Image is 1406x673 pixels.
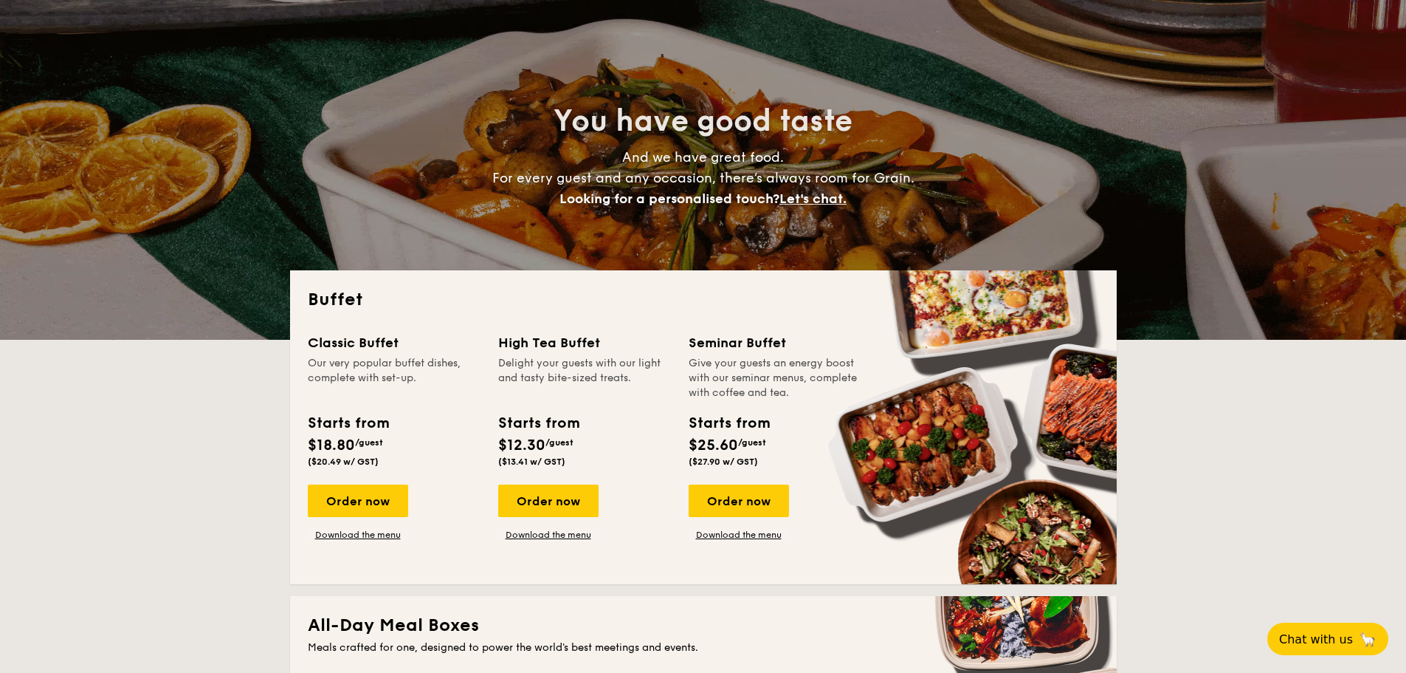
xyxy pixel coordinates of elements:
[689,356,861,400] div: Give your guests an energy boost with our seminar menus, complete with coffee and tea.
[308,529,408,541] a: Download the menu
[559,191,779,207] span: Looking for a personalised touch?
[689,457,758,467] span: ($27.90 w/ GST)
[738,437,766,448] span: /guest
[1279,632,1353,646] span: Chat with us
[308,485,408,517] div: Order now
[779,191,847,207] span: Let's chat.
[689,412,769,434] div: Starts from
[498,485,599,517] div: Order now
[689,437,738,454] span: $25.60
[308,332,480,353] div: Classic Buffet
[492,149,914,207] span: And we have great food. For every guest and any occasion, there’s always room for Grain.
[689,332,861,353] div: Seminar Buffet
[498,529,599,541] a: Download the menu
[554,103,852,139] span: You have good taste
[308,457,379,467] span: ($20.49 w/ GST)
[1267,623,1388,655] button: Chat with us🦙
[308,288,1099,312] h2: Buffet
[498,437,545,454] span: $12.30
[355,437,383,448] span: /guest
[498,412,579,434] div: Starts from
[308,640,1099,655] div: Meals crafted for one, designed to power the world's best meetings and events.
[689,485,789,517] div: Order now
[545,437,573,448] span: /guest
[308,614,1099,638] h2: All-Day Meal Boxes
[498,457,565,467] span: ($13.41 w/ GST)
[1359,631,1376,648] span: 🦙
[498,332,671,353] div: High Tea Buffet
[308,356,480,400] div: Our very popular buffet dishes, complete with set-up.
[308,437,355,454] span: $18.80
[689,529,789,541] a: Download the menu
[308,412,388,434] div: Starts from
[498,356,671,400] div: Delight your guests with our light and tasty bite-sized treats.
